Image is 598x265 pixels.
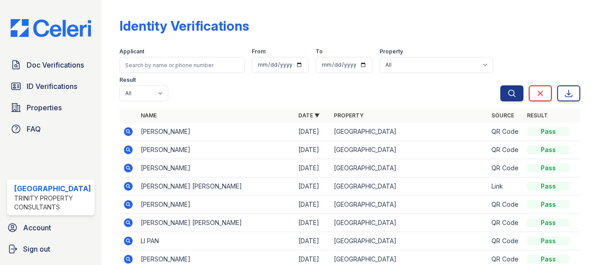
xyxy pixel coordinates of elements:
[23,222,51,233] span: Account
[488,177,523,196] td: Link
[488,123,523,141] td: QR Code
[4,219,98,237] a: Account
[491,112,514,119] a: Source
[330,123,488,141] td: [GEOGRAPHIC_DATA]
[137,159,295,177] td: [PERSON_NAME]
[295,123,330,141] td: [DATE]
[4,240,98,258] a: Sign out
[252,48,265,55] label: From
[527,182,570,191] div: Pass
[119,18,249,34] div: Identity Verifications
[316,48,323,55] label: To
[527,200,570,209] div: Pass
[119,48,144,55] label: Applicant
[330,177,488,196] td: [GEOGRAPHIC_DATA]
[330,232,488,250] td: [GEOGRAPHIC_DATA]
[137,141,295,159] td: [PERSON_NAME]
[527,255,570,264] div: Pass
[488,214,523,232] td: QR Code
[330,214,488,232] td: [GEOGRAPHIC_DATA]
[7,99,95,116] a: Properties
[295,232,330,250] td: [DATE]
[7,56,95,74] a: Doc Verifications
[295,214,330,232] td: [DATE]
[27,102,62,113] span: Properties
[488,232,523,250] td: QR Code
[330,196,488,214] td: [GEOGRAPHIC_DATA]
[141,112,157,119] a: Name
[295,177,330,196] td: [DATE]
[137,214,295,232] td: [PERSON_NAME] [PERSON_NAME]
[137,232,295,250] td: LI PAN
[295,141,330,159] td: [DATE]
[295,159,330,177] td: [DATE]
[14,194,91,212] div: Trinity Property Consultants
[137,196,295,214] td: [PERSON_NAME]
[527,237,570,245] div: Pass
[334,112,364,119] a: Property
[119,76,136,84] label: Result
[527,164,570,173] div: Pass
[137,123,295,141] td: [PERSON_NAME]
[488,141,523,159] td: QR Code
[380,48,403,55] label: Property
[7,120,95,138] a: FAQ
[23,244,50,254] span: Sign out
[295,196,330,214] td: [DATE]
[330,159,488,177] td: [GEOGRAPHIC_DATA]
[488,196,523,214] td: QR Code
[298,112,320,119] a: Date ▼
[527,218,570,227] div: Pass
[137,177,295,196] td: [PERSON_NAME] [PERSON_NAME]
[14,183,91,194] div: [GEOGRAPHIC_DATA]
[27,60,84,70] span: Doc Verifications
[527,127,570,136] div: Pass
[119,57,245,73] input: Search by name or phone number
[27,81,77,92] span: ID Verifications
[4,19,98,37] img: CE_Logo_Blue-a8612792a0a2168367f1c8372b55b34899dd931a85d93a1a3d3e32e68fde9ad4.png
[527,112,548,119] a: Result
[330,141,488,159] td: [GEOGRAPHIC_DATA]
[7,77,95,95] a: ID Verifications
[527,145,570,154] div: Pass
[488,159,523,177] td: QR Code
[27,124,41,134] span: FAQ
